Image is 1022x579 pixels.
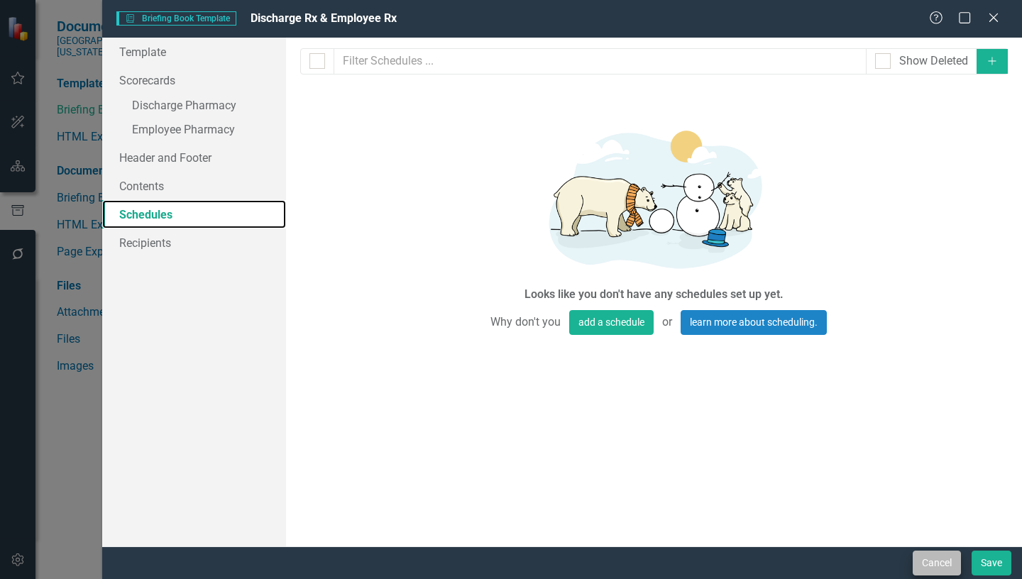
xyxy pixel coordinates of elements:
a: Discharge Pharmacy [102,94,286,119]
span: Discharge Rx & Employee Rx [251,11,397,25]
a: learn more about scheduling. [681,310,827,335]
div: Looks like you don't have any schedules set up yet. [524,287,784,303]
button: Cancel [913,551,961,575]
img: Getting started [441,114,867,282]
span: Briefing Book Template [116,11,236,26]
span: or [654,310,681,335]
a: Recipients [102,228,286,257]
div: Show Deleted [899,53,968,70]
button: Save [972,551,1011,575]
a: Contents [102,172,286,200]
button: add a schedule [569,310,654,335]
a: Template [102,38,286,66]
a: Employee Pharmacy [102,118,286,143]
a: Header and Footer [102,143,286,172]
input: Filter Schedules ... [334,48,867,75]
a: Schedules [102,200,286,228]
span: Why don't you [482,310,569,335]
a: Scorecards [102,66,286,94]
